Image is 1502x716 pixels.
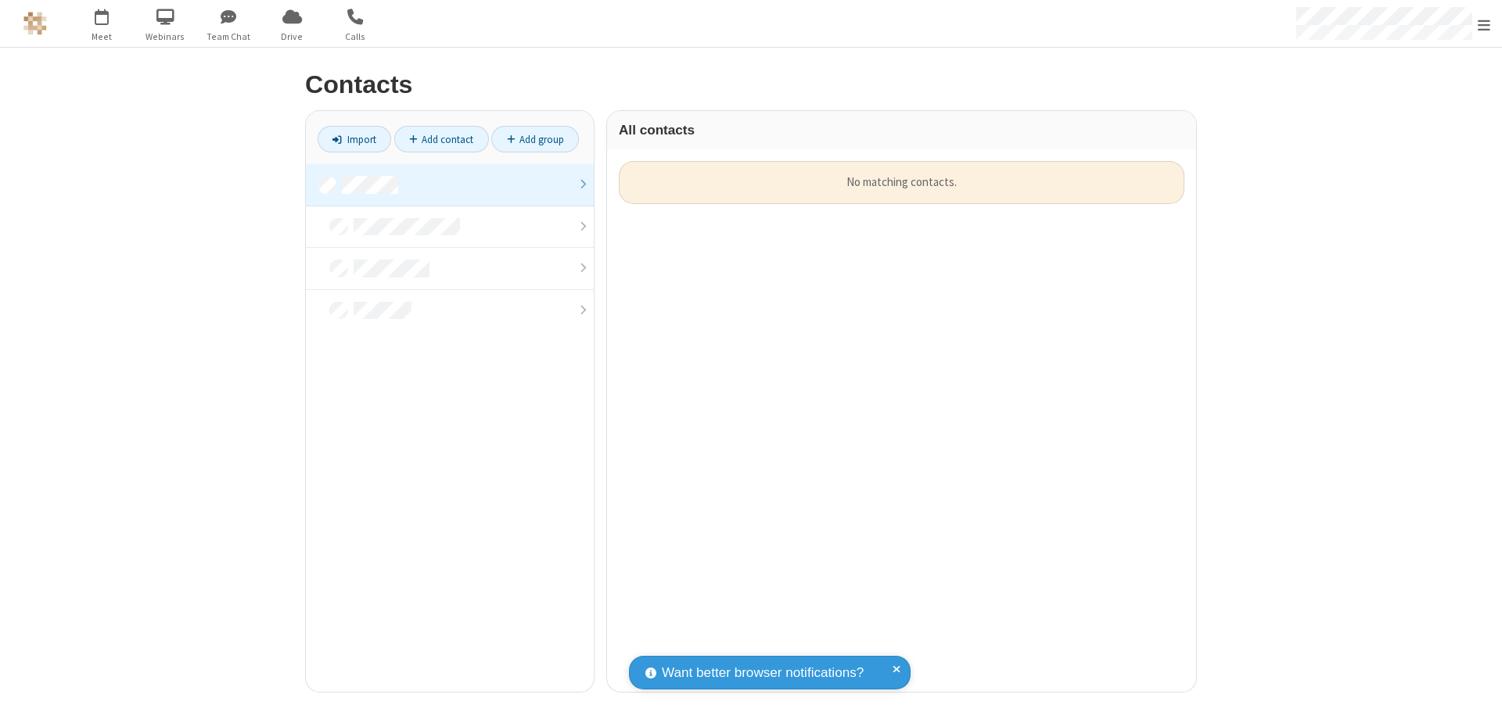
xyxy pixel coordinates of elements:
[305,71,1197,98] h2: Contacts
[199,30,258,44] span: Team Chat
[607,149,1196,692] div: grid
[619,123,1184,138] h3: All contacts
[394,126,489,152] a: Add contact
[263,30,322,44] span: Drive
[23,12,47,35] img: QA Selenium DO NOT DELETE OR CHANGE
[619,161,1184,204] div: No matching contacts.
[73,30,131,44] span: Meet
[136,30,195,44] span: Webinars
[318,126,391,152] a: Import
[491,126,579,152] a: Add group
[326,30,385,44] span: Calls
[662,663,864,683] span: Want better browser notifications?
[1463,675,1490,705] iframe: Chat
